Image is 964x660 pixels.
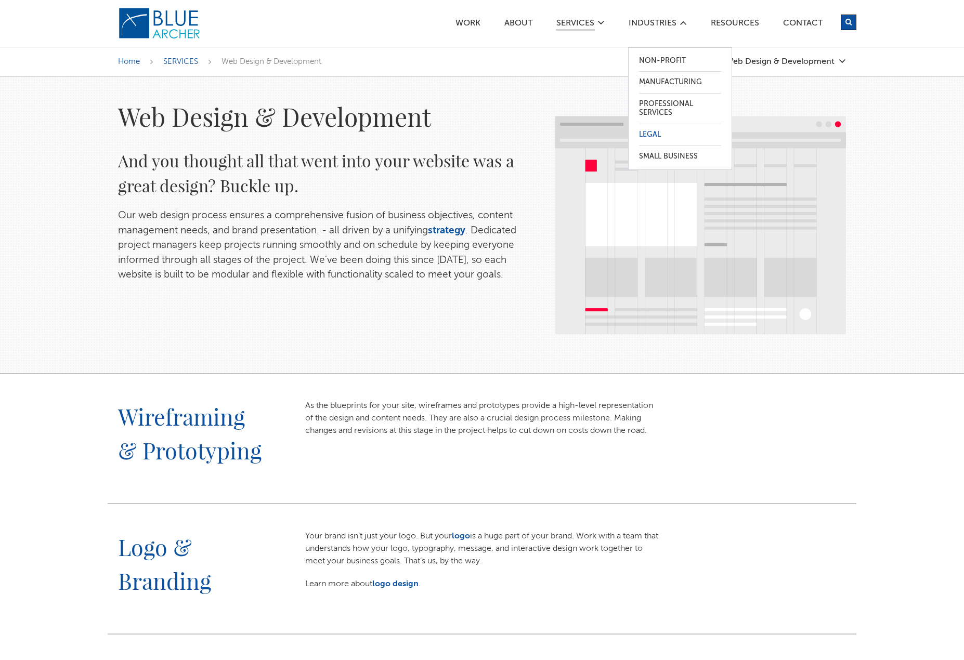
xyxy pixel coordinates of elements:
a: logo [452,532,470,540]
a: SERVICES [556,19,595,31]
p: Our web design process ensures a comprehensive fusion of business objectives, content management ... [118,208,534,283]
img: Blue Archer Logo [118,7,201,39]
span: Web Design & Development [222,58,321,65]
p: Your brand isn’t just your logo. But your is a huge part of your brand. Work with a team that und... [305,530,659,567]
a: SERVICES [163,58,198,65]
a: strategy [428,226,465,235]
a: ABOUT [504,19,533,30]
a: Manufacturing [639,72,721,93]
a: Home [118,58,140,65]
a: Web Design & Development [725,57,846,66]
a: Resources [710,19,760,30]
p: Learn more about . [305,578,659,590]
h2: And you thought all that went into your website was a great design? Buckle up. [118,148,534,198]
h2: Logo & Branding [118,530,265,618]
a: Industries [628,19,677,30]
a: Small Business [639,146,721,167]
img: what%2Dwe%2Ddo%2DWebdesign%2D%281%29.png [555,116,846,334]
h2: Wireframing & Prototyping [118,400,265,487]
a: Legal [639,124,721,146]
a: logo design [372,580,419,588]
a: Non-Profit [639,50,721,72]
h1: Web Design & Development [118,100,534,133]
p: As the blueprints for your site, wireframes and prototypes provide a high-level representation of... [305,400,659,437]
a: Contact [783,19,823,30]
a: Professional Services [639,94,721,124]
a: Work [455,19,481,30]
